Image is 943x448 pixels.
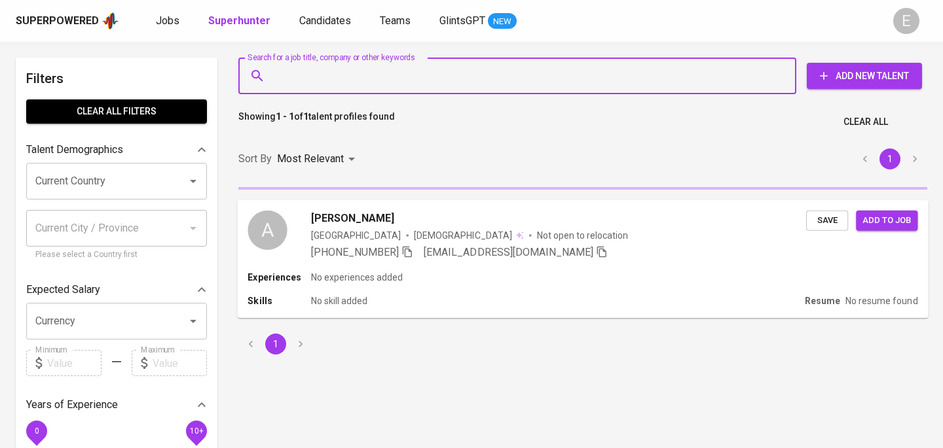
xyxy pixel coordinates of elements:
input: Value [47,350,102,376]
nav: pagination navigation [238,334,313,354]
p: Skills [248,294,310,307]
p: Please select a Country first [35,249,198,262]
p: Sort By [238,151,272,167]
div: Superpowered [16,14,99,29]
p: Most Relevant [277,151,344,167]
button: Save [806,210,848,230]
a: A[PERSON_NAME][GEOGRAPHIC_DATA][DEMOGRAPHIC_DATA] Not open to relocation[PHONE_NUMBER] [EMAIL_ADD... [238,200,927,318]
span: Add to job [862,213,911,228]
button: page 1 [879,148,900,169]
b: 1 [303,111,308,122]
p: Not open to relocation [537,228,628,241]
button: Add New Talent [807,63,922,89]
b: 1 - 1 [276,111,294,122]
span: [EMAIL_ADDRESS][DOMAIN_NAME] [424,245,593,258]
div: A [248,210,287,249]
p: No experiences added [311,271,403,284]
div: Years of Experience [26,392,207,418]
div: Talent Demographics [26,137,207,163]
span: [PERSON_NAME] [311,210,394,226]
span: GlintsGPT [439,14,485,27]
a: Superpoweredapp logo [16,11,119,31]
span: [DEMOGRAPHIC_DATA] [414,228,513,241]
span: 10+ [189,426,203,436]
span: Clear All [843,114,888,130]
span: [PHONE_NUMBER] [311,245,399,258]
div: E [893,8,919,34]
span: Candidates [299,14,351,27]
p: Expected Salary [26,282,100,298]
nav: pagination navigation [853,148,927,169]
span: Clear All filters [37,103,196,120]
span: Add New Talent [817,68,912,84]
span: Save [813,213,841,228]
a: Teams [380,13,413,29]
span: Jobs [156,14,179,27]
input: Value [153,350,207,376]
a: Superhunter [208,13,273,29]
b: Superhunter [208,14,270,27]
p: Showing of talent profiles found [238,110,395,134]
span: Teams [380,14,411,27]
img: app logo [102,11,119,31]
button: Add to job [856,210,917,230]
p: No skill added [311,294,367,307]
button: Open [184,312,202,330]
a: Candidates [299,13,354,29]
h6: Filters [26,68,207,89]
button: Clear All [838,110,893,134]
button: Clear All filters [26,99,207,124]
a: GlintsGPT NEW [439,13,517,29]
div: Most Relevant [277,147,360,171]
p: Resume [805,294,840,307]
button: Open [184,172,202,190]
div: Expected Salary [26,277,207,303]
a: Jobs [156,13,182,29]
p: No resume found [845,294,917,307]
p: Talent Demographics [26,142,123,158]
span: 0 [34,426,39,436]
p: Years of Experience [26,397,118,413]
div: [GEOGRAPHIC_DATA] [311,228,401,241]
span: NEW [488,15,517,28]
button: page 1 [265,334,286,354]
p: Experiences [248,271,310,284]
